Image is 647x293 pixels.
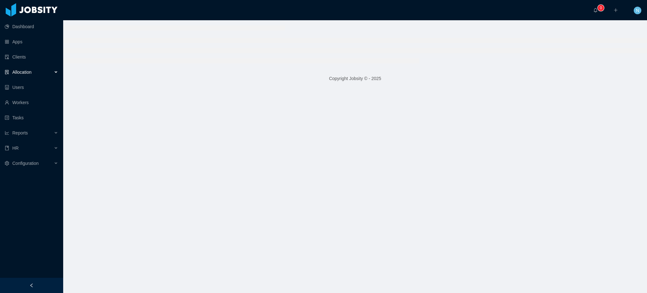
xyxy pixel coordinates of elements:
a: icon: userWorkers [5,96,58,109]
i: icon: setting [5,161,9,165]
span: Reports [12,130,28,135]
i: icon: solution [5,70,9,74]
footer: Copyright Jobsity © - 2025 [63,68,647,90]
i: icon: bell [593,8,598,12]
span: N [636,7,639,14]
span: Allocation [12,70,32,75]
span: Configuration [12,161,39,166]
a: icon: profileTasks [5,111,58,124]
span: HR [12,146,19,151]
a: icon: robotUsers [5,81,58,94]
a: icon: auditClients [5,51,58,63]
a: icon: appstoreApps [5,35,58,48]
i: icon: line-chart [5,131,9,135]
i: icon: book [5,146,9,150]
a: icon: pie-chartDashboard [5,20,58,33]
sup: 0 [598,5,604,11]
i: icon: plus [614,8,618,12]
